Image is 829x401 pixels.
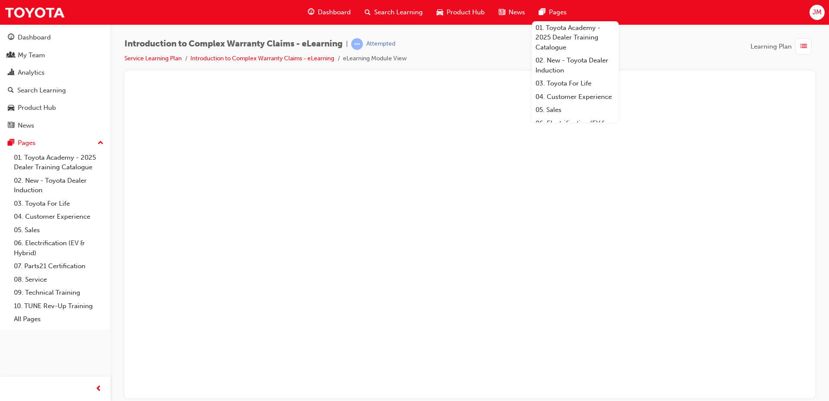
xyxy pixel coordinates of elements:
a: Search Learning [3,82,107,99]
span: JM [813,7,822,17]
span: Introduction to Complex Warranty Claims - eLearning [124,39,343,49]
a: News [3,118,107,134]
span: Search Learning [374,7,423,17]
span: News [509,7,525,17]
span: news-icon [8,122,14,130]
span: car-icon [437,7,443,18]
a: 09. Technical Training [10,286,107,299]
a: 02. New - Toyota Dealer Induction [532,54,619,77]
a: 01. Toyota Academy - 2025 Dealer Training Catalogue [532,21,619,54]
a: Service Learning Plan [124,55,182,62]
a: 05. Sales [532,103,619,117]
span: chart-icon [8,69,14,77]
div: Attempted [366,40,395,48]
button: DashboardMy TeamAnalyticsSearch LearningProduct HubNews [3,28,107,135]
a: pages-iconPages [532,3,574,21]
a: All Pages [10,312,107,326]
button: JM [809,5,825,20]
a: My Team [3,47,107,63]
a: search-iconSearch Learning [358,3,430,21]
span: learningRecordVerb_ATTEMPT-icon [351,38,363,50]
a: 04. Customer Experience [10,210,107,224]
div: Dashboard [18,33,51,43]
span: news-icon [499,7,505,18]
div: Pages [18,138,36,148]
li: eLearning Module View [343,54,407,64]
a: 06. Electrification (EV & Hybrid) [10,237,107,260]
span: Learning Plan [751,42,792,52]
a: guage-iconDashboard [301,3,358,21]
a: 01. Toyota Academy - 2025 Dealer Training Catalogue [10,151,107,174]
button: Pages [3,135,107,151]
a: Product Hub [3,100,107,116]
span: | [346,39,348,49]
a: 07. Parts21 Certification [10,260,107,273]
a: 10. TUNE Rev-Up Training [10,299,107,313]
div: Search Learning [17,85,66,95]
div: News [18,121,34,131]
span: Product Hub [447,7,485,17]
span: prev-icon [95,384,102,394]
a: Dashboard [3,30,107,46]
a: news-iconNews [492,3,532,21]
span: Dashboard [318,7,351,17]
button: Learning Plan [751,38,815,55]
div: Analytics [18,68,45,78]
span: pages-icon [539,7,545,18]
span: list-icon [800,41,807,52]
span: up-icon [98,138,104,149]
a: 06. Electrification (EV & Hybrid) [532,117,619,140]
div: My Team [18,50,45,60]
span: search-icon [8,87,14,95]
span: search-icon [365,7,371,18]
span: guage-icon [8,34,14,42]
a: Analytics [3,65,107,81]
a: 05. Sales [10,224,107,237]
a: 03. Toyota For Life [10,197,107,210]
img: Trak [4,3,65,22]
span: guage-icon [308,7,314,18]
span: people-icon [8,52,14,59]
span: Pages [549,7,567,17]
a: car-iconProduct Hub [430,3,492,21]
a: 08. Service [10,273,107,286]
div: Product Hub [18,103,56,113]
span: pages-icon [8,139,14,147]
a: Introduction to Complex Warranty Claims - eLearning [190,55,334,62]
a: 03. Toyota For Life [532,77,619,90]
a: 04. Customer Experience [532,90,619,104]
span: car-icon [8,104,14,112]
a: 02. New - Toyota Dealer Induction [10,174,107,197]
